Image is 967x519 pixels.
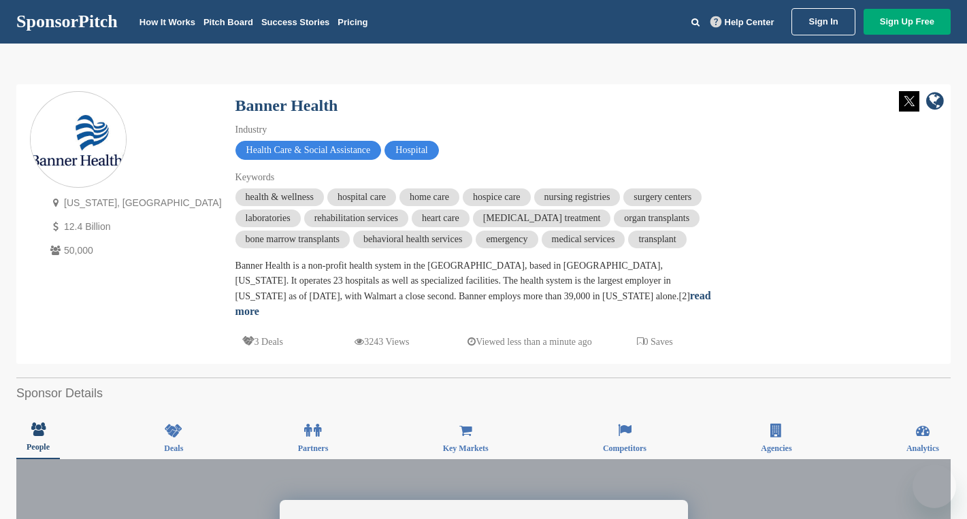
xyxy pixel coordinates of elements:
p: 3 Deals [242,333,283,350]
p: 3243 Views [355,333,409,350]
span: [MEDICAL_DATA] treatment [473,210,611,227]
span: People [27,443,50,451]
a: Success Stories [261,17,329,27]
span: bone marrow transplants [235,231,350,248]
span: health & wellness [235,188,324,206]
span: Agencies [761,444,791,452]
img: Twitter white [899,91,919,112]
a: Banner Health [235,97,338,114]
h2: Sponsor Details [16,384,951,403]
span: medical services [542,231,625,248]
span: behavioral health services [353,231,472,248]
span: transplant [628,231,686,248]
a: Pitch Board [203,17,253,27]
span: surgery centers [623,188,702,206]
p: Viewed less than a minute ago [468,333,592,350]
span: Partners [298,444,329,452]
div: Keywords [235,170,712,185]
p: 0 Saves [637,333,673,350]
span: organ transplants [614,210,700,227]
span: laboratories [235,210,301,227]
span: hospice care [463,188,531,206]
span: Deals [164,444,183,452]
span: emergency [476,231,538,248]
a: SponsorPitch [16,13,118,31]
div: Industry [235,122,712,137]
span: hospital care [327,188,396,206]
span: Health Care & Social Assistance [235,141,382,160]
iframe: Button to launch messaging window [913,465,956,508]
a: Help Center [708,14,777,30]
a: Pricing [338,17,367,27]
span: home care [399,188,459,206]
div: Banner Health is a non-profit health system in the [GEOGRAPHIC_DATA], based in [GEOGRAPHIC_DATA],... [235,258,712,320]
span: rehabilitation services [304,210,408,227]
img: Sponsorpitch & Banner Health [31,115,126,166]
span: Competitors [603,444,646,452]
a: How It Works [140,17,195,27]
span: nursing registries [534,188,621,206]
a: Sign In [791,8,855,35]
a: read more [235,290,711,317]
p: 50,000 [47,242,222,259]
a: Sign Up Free [864,9,951,35]
span: Key Markets [443,444,489,452]
a: company link [926,91,944,114]
span: heart care [412,210,470,227]
p: 12.4 Billion [47,218,222,235]
span: Hospital [384,141,438,160]
p: [US_STATE], [GEOGRAPHIC_DATA] [47,195,222,212]
span: Analytics [906,444,939,452]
